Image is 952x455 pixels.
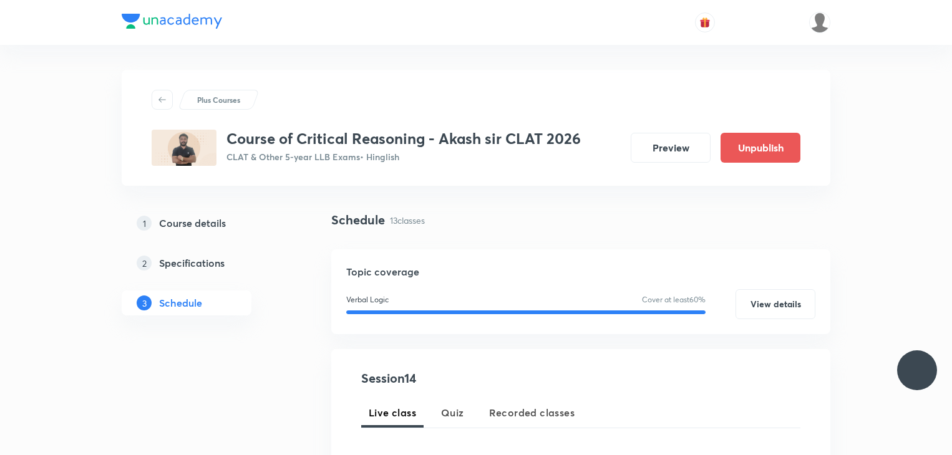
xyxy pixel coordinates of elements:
p: 3 [137,295,152,310]
a: 1Course details [122,211,291,236]
img: sejal [809,12,830,33]
img: Company Logo [122,14,222,29]
a: 2Specifications [122,251,291,275]
p: 1 [137,216,152,231]
p: Plus Courses [197,94,240,105]
button: Unpublish [721,133,800,163]
p: Cover at least 60 % [642,294,706,305]
h5: Schedule [159,295,202,310]
p: 13 classes [390,214,425,227]
span: Live class [369,405,416,420]
p: CLAT & Other 5-year LLB Exams • Hinglish [226,150,581,163]
button: avatar [695,12,715,32]
h5: Specifications [159,256,225,271]
span: Quiz [441,405,464,420]
h5: Topic coverage [346,264,815,279]
a: Company Logo [122,14,222,32]
img: avatar [699,17,711,28]
button: View details [736,289,815,319]
h3: Course of Critical Reasoning - Akash sir CLAT 2026 [226,130,581,148]
h4: Session 14 [361,369,589,388]
span: Recorded classes [489,405,575,420]
img: ttu [910,363,925,378]
p: Verbal Logic [346,294,389,305]
h5: Course details [159,216,226,231]
button: Preview [631,133,711,163]
img: C70ABBBA-340B-49C9-AB4E-4119D0D1EC7B_plus.png [152,130,216,166]
h4: Schedule [331,211,385,229]
p: 2 [137,256,152,271]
